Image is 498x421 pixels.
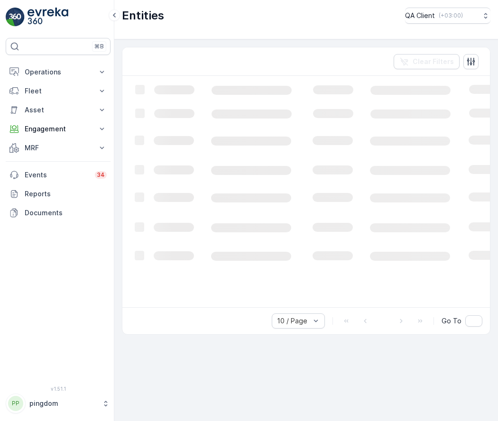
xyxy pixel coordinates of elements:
button: Operations [6,63,111,82]
a: Documents [6,203,111,222]
p: ( +03:00 ) [439,12,463,19]
p: Clear Filters [413,57,454,66]
p: 34 [97,171,105,179]
button: Asset [6,101,111,119]
button: QA Client(+03:00) [405,8,490,24]
p: Events [25,170,89,180]
a: Reports [6,184,111,203]
p: Engagement [25,124,92,134]
span: Go To [442,316,461,326]
p: Asset [25,105,92,115]
p: Reports [25,189,107,199]
div: PP [8,396,23,411]
button: Fleet [6,82,111,101]
button: PPpingdom [6,394,111,413]
span: v 1.51.1 [6,386,111,392]
img: logo_light-DOdMpM7g.png [28,8,68,27]
p: Documents [25,208,107,218]
img: logo [6,8,25,27]
p: pingdom [29,399,97,408]
p: QA Client [405,11,435,20]
a: Events34 [6,165,111,184]
p: Entities [122,8,164,23]
p: MRF [25,143,92,153]
p: Operations [25,67,92,77]
button: MRF [6,138,111,157]
p: Fleet [25,86,92,96]
p: ⌘B [94,43,104,50]
button: Engagement [6,119,111,138]
button: Clear Filters [394,54,460,69]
